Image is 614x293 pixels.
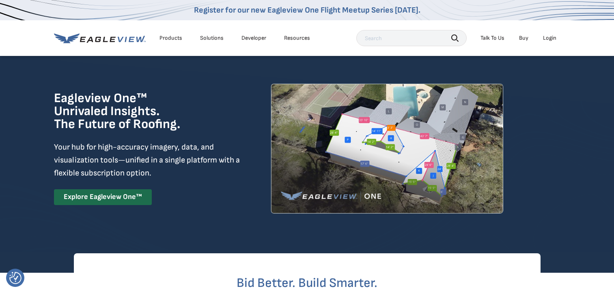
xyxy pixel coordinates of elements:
[200,34,224,42] div: Solutions
[9,272,22,284] img: Revisit consent button
[519,34,528,42] a: Buy
[356,30,467,46] input: Search
[9,272,22,284] button: Consent Preferences
[284,34,310,42] div: Resources
[241,34,266,42] a: Developer
[159,34,182,42] div: Products
[74,277,541,290] h2: Bid Better. Build Smarter.
[54,189,152,205] a: Explore Eagleview One™
[194,5,420,15] a: Register for our new Eagleview One Flight Meetup Series [DATE].
[480,34,504,42] div: Talk To Us
[54,141,241,180] p: Your hub for high-accuracy imagery, data, and visualization tools—unified in a single platform wi...
[54,92,222,131] h1: Eagleview One™ Unrivaled Insights. The Future of Roofing.
[543,34,556,42] div: Login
